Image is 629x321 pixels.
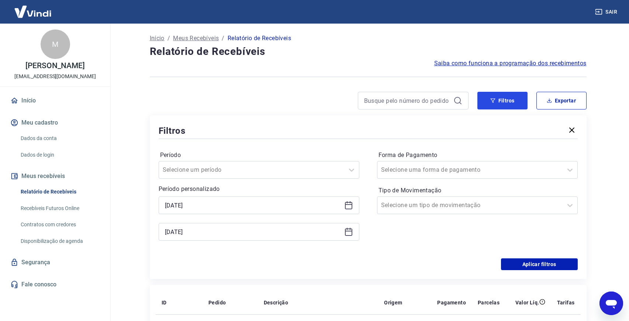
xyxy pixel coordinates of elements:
[501,258,578,270] button: Aplicar filtros
[25,62,84,70] p: [PERSON_NAME]
[9,93,101,109] a: Início
[165,226,341,237] input: Data final
[9,0,57,23] img: Vindi
[208,299,226,306] p: Pedido
[478,299,500,306] p: Parcelas
[437,299,466,306] p: Pagamento
[159,125,186,137] h5: Filtros
[599,292,623,315] iframe: Botão para abrir a janela de mensagens
[9,254,101,271] a: Segurança
[379,151,576,160] label: Forma de Pagamento
[379,186,576,195] label: Tipo de Movimentação
[594,5,620,19] button: Sair
[41,29,70,59] div: M
[18,147,101,163] a: Dados de login
[9,115,101,131] button: Meu cadastro
[536,92,587,109] button: Exportar
[162,299,167,306] p: ID
[384,299,402,306] p: Origem
[167,34,170,43] p: /
[150,44,587,59] h4: Relatório de Recebíveis
[9,168,101,184] button: Meus recebíveis
[159,185,359,193] p: Período personalizado
[18,184,101,199] a: Relatório de Recebíveis
[165,200,341,211] input: Data inicial
[434,59,587,68] a: Saiba como funciona a programação dos recebimentos
[18,234,101,249] a: Disponibilização de agenda
[364,95,450,106] input: Busque pelo número do pedido
[222,34,224,43] p: /
[557,299,575,306] p: Tarifas
[228,34,291,43] p: Relatório de Recebíveis
[18,217,101,232] a: Contratos com credores
[173,34,219,43] a: Meus Recebíveis
[264,299,288,306] p: Descrição
[150,34,165,43] a: Início
[18,201,101,216] a: Recebíveis Futuros Online
[515,299,539,306] p: Valor Líq.
[18,131,101,146] a: Dados da conta
[160,151,358,160] label: Período
[9,276,101,293] a: Fale conosco
[477,92,528,109] button: Filtros
[14,73,96,80] p: [EMAIL_ADDRESS][DOMAIN_NAME]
